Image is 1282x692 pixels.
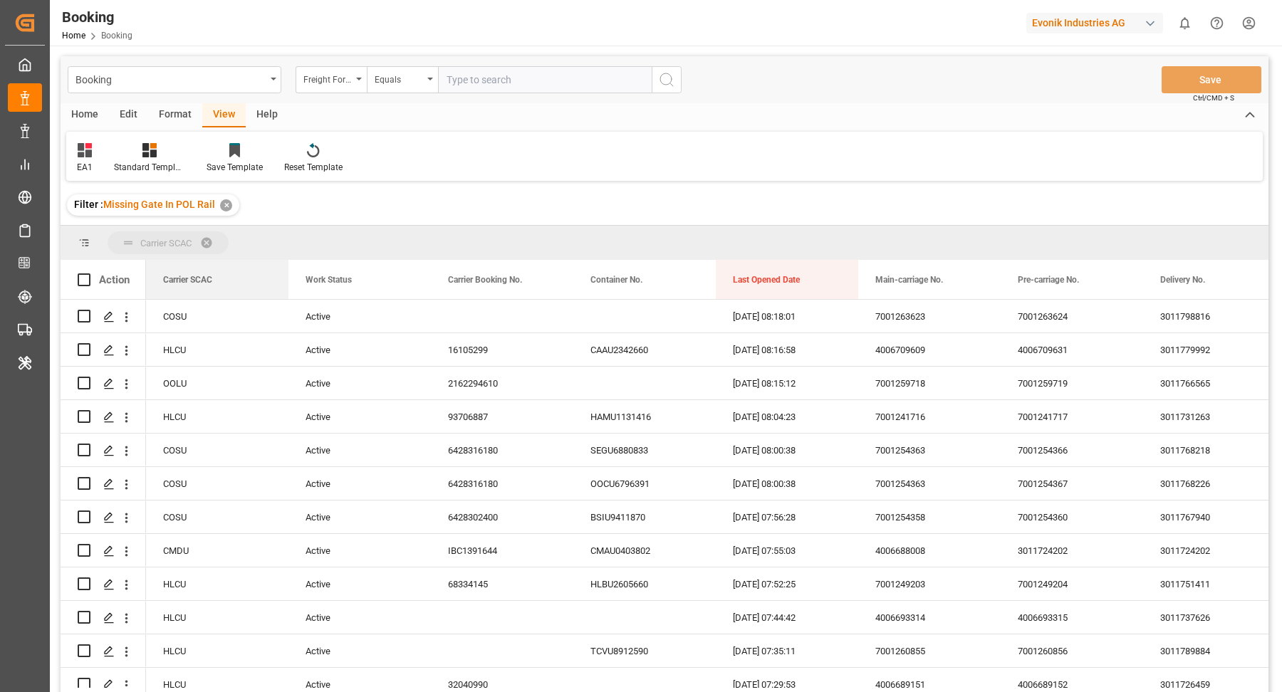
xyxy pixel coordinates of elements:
span: Pre-carriage No. [1018,275,1079,285]
div: Save Template [207,161,263,174]
button: Evonik Industries AG [1026,9,1169,36]
div: 6428302400 [431,500,573,533]
div: SEGU6880833 [573,434,716,466]
span: Carrier SCAC [140,238,192,248]
div: 7001259719 [1001,367,1143,399]
div: HLCU [146,634,288,667]
div: HLCU [146,567,288,600]
div: 4006709631 [1001,333,1143,366]
input: Type to search [438,66,652,93]
div: Press SPACE to select this row. [61,634,146,668]
div: 4006693315 [1001,601,1143,634]
div: Active [288,534,431,567]
div: Press SPACE to select this row. [61,500,146,534]
div: 7001249204 [1001,567,1143,600]
button: open menu [68,66,281,93]
div: Press SPACE to select this row. [61,333,146,367]
div: Active [288,367,431,399]
div: Active [288,567,431,600]
button: Save [1162,66,1261,93]
div: HAMU1131416 [573,400,716,433]
div: 7001254363 [858,434,1001,466]
div: Equals [375,70,423,86]
span: Main-carriage No. [875,275,943,285]
div: [DATE] 07:44:42 [716,601,858,634]
div: Reset Template [284,161,343,174]
div: OOCU6796391 [573,467,716,500]
div: 6428316180 [431,434,573,466]
div: Active [288,434,431,466]
div: Press SPACE to select this row. [61,367,146,400]
div: 2162294610 [431,367,573,399]
div: COSU [146,467,288,500]
div: 7001263624 [1001,300,1143,332]
div: 7001254360 [1001,500,1143,533]
div: 7001260855 [858,634,1001,667]
div: 7001260856 [1001,634,1143,667]
div: [DATE] 07:55:03 [716,534,858,567]
div: Active [288,300,431,332]
div: Press SPACE to select this row. [61,534,146,567]
button: open menu [367,66,438,93]
div: [DATE] 08:16:58 [716,333,858,366]
div: COSU [146,434,288,466]
div: COSU [146,500,288,533]
span: Last Opened Date [733,275,800,285]
button: open menu [296,66,367,93]
div: Active [288,634,431,667]
div: 4006688008 [858,534,1001,567]
div: 7001241717 [1001,400,1143,433]
div: HLCU [146,333,288,366]
div: ✕ [220,199,232,211]
span: Delivery No. [1160,275,1205,285]
div: Freight Forwarder's Reference No. [303,70,352,86]
div: Help [246,103,288,127]
span: Carrier SCAC [163,275,212,285]
div: BSIU9411870 [573,500,716,533]
div: [DATE] 08:15:12 [716,367,858,399]
div: HLCU [146,400,288,433]
div: Edit [109,103,148,127]
div: [DATE] 07:52:25 [716,567,858,600]
div: Active [288,500,431,533]
div: Press SPACE to select this row. [61,601,146,634]
div: Booking [75,70,266,88]
button: Help Center [1201,7,1233,39]
div: Booking [62,6,132,28]
div: Standard Templates [114,161,185,174]
span: Carrier Booking No. [448,275,522,285]
div: Format [148,103,202,127]
div: Press SPACE to select this row. [61,434,146,467]
div: Press SPACE to select this row. [61,567,146,601]
div: Active [288,400,431,433]
div: 7001254367 [1001,467,1143,500]
div: [DATE] 08:04:23 [716,400,858,433]
a: Home [62,31,85,41]
div: [DATE] 08:00:38 [716,434,858,466]
div: TCVU8912590 [573,634,716,667]
div: 3011724202 [1001,534,1143,567]
div: HLCU [146,601,288,634]
span: Work Status [306,275,352,285]
div: CMDU [146,534,288,567]
span: Filter : [74,199,103,210]
div: View [202,103,246,127]
div: 7001259718 [858,367,1001,399]
div: 7001249203 [858,567,1001,600]
div: Action [99,273,130,286]
div: IBC1391644 [431,534,573,567]
span: Missing Gate In POL Rail [103,199,215,210]
div: 93706887 [431,400,573,433]
div: 7001254358 [858,500,1001,533]
div: CAAU2342660 [573,333,716,366]
div: 16105299 [431,333,573,366]
div: COSU [146,300,288,332]
div: [DATE] 08:00:38 [716,467,858,500]
div: 7001254363 [858,467,1001,500]
div: Press SPACE to select this row. [61,400,146,434]
span: Container No. [590,275,642,285]
div: 4006709609 [858,333,1001,366]
div: 7001241716 [858,400,1001,433]
div: Home [61,103,109,127]
div: EA1 [77,161,93,174]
